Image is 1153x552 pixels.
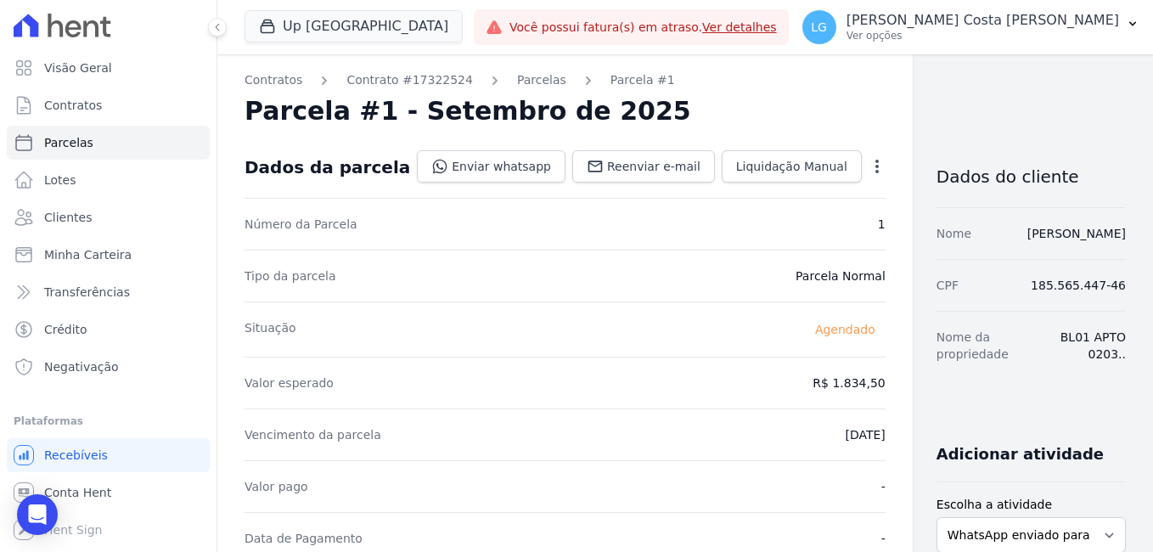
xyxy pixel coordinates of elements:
[736,158,847,175] span: Liquidação Manual
[7,88,210,122] a: Contratos
[17,494,58,535] div: Open Intercom Messenger
[610,71,675,89] a: Parcela #1
[936,329,1032,363] dt: Nome da propriedade
[245,71,302,89] a: Contratos
[245,478,308,495] dt: Valor pago
[572,150,715,183] a: Reenviar e-mail
[7,238,210,272] a: Minha Carteira
[7,200,210,234] a: Clientes
[44,321,87,338] span: Crédito
[936,277,959,294] dt: CPF
[44,246,132,263] span: Minha Carteira
[44,447,108,464] span: Recebíveis
[878,216,886,233] dd: 1
[1027,227,1126,240] a: [PERSON_NAME]
[517,71,566,89] a: Parcelas
[245,530,363,547] dt: Data de Pagamento
[245,10,463,42] button: Up [GEOGRAPHIC_DATA]
[811,21,827,33] span: LG
[509,19,777,37] span: Você possui fatura(s) em atraso.
[1046,329,1126,363] dd: BL01 APTO 0203..
[44,59,112,76] span: Visão Geral
[7,163,210,197] a: Lotes
[796,268,886,284] dd: Parcela Normal
[936,496,1126,514] label: Escolha a atividade
[245,157,410,177] div: Dados da parcela
[936,225,971,242] dt: Nome
[245,319,296,340] dt: Situação
[881,530,886,547] dd: -
[245,71,886,89] nav: Breadcrumb
[44,358,119,375] span: Negativação
[44,172,76,189] span: Lotes
[7,438,210,472] a: Recebíveis
[846,12,1119,29] p: [PERSON_NAME] Costa [PERSON_NAME]
[44,97,102,114] span: Contratos
[7,275,210,309] a: Transferências
[1031,277,1126,294] dd: 185.565.447-46
[44,484,111,501] span: Conta Hent
[789,3,1153,51] button: LG [PERSON_NAME] Costa [PERSON_NAME] Ver opções
[846,29,1119,42] p: Ver opções
[936,166,1126,187] h3: Dados do cliente
[936,444,1104,465] h3: Adicionar atividade
[245,375,334,391] dt: Valor esperado
[44,209,92,226] span: Clientes
[7,51,210,85] a: Visão Geral
[245,96,691,127] h2: Parcela #1 - Setembro de 2025
[44,134,93,151] span: Parcelas
[722,150,862,183] a: Liquidação Manual
[245,426,381,443] dt: Vencimento da parcela
[702,20,777,34] a: Ver detalhes
[805,319,886,340] span: Agendado
[245,268,336,284] dt: Tipo da parcela
[14,411,203,431] div: Plataformas
[881,478,886,495] dd: -
[607,158,700,175] span: Reenviar e-mail
[346,71,473,89] a: Contrato #17322524
[7,313,210,346] a: Crédito
[7,476,210,510] a: Conta Hent
[7,126,210,160] a: Parcelas
[44,284,130,301] span: Transferências
[245,216,357,233] dt: Número da Parcela
[813,375,885,391] dd: R$ 1.834,50
[417,150,565,183] a: Enviar whatsapp
[7,350,210,384] a: Negativação
[845,426,885,443] dd: [DATE]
